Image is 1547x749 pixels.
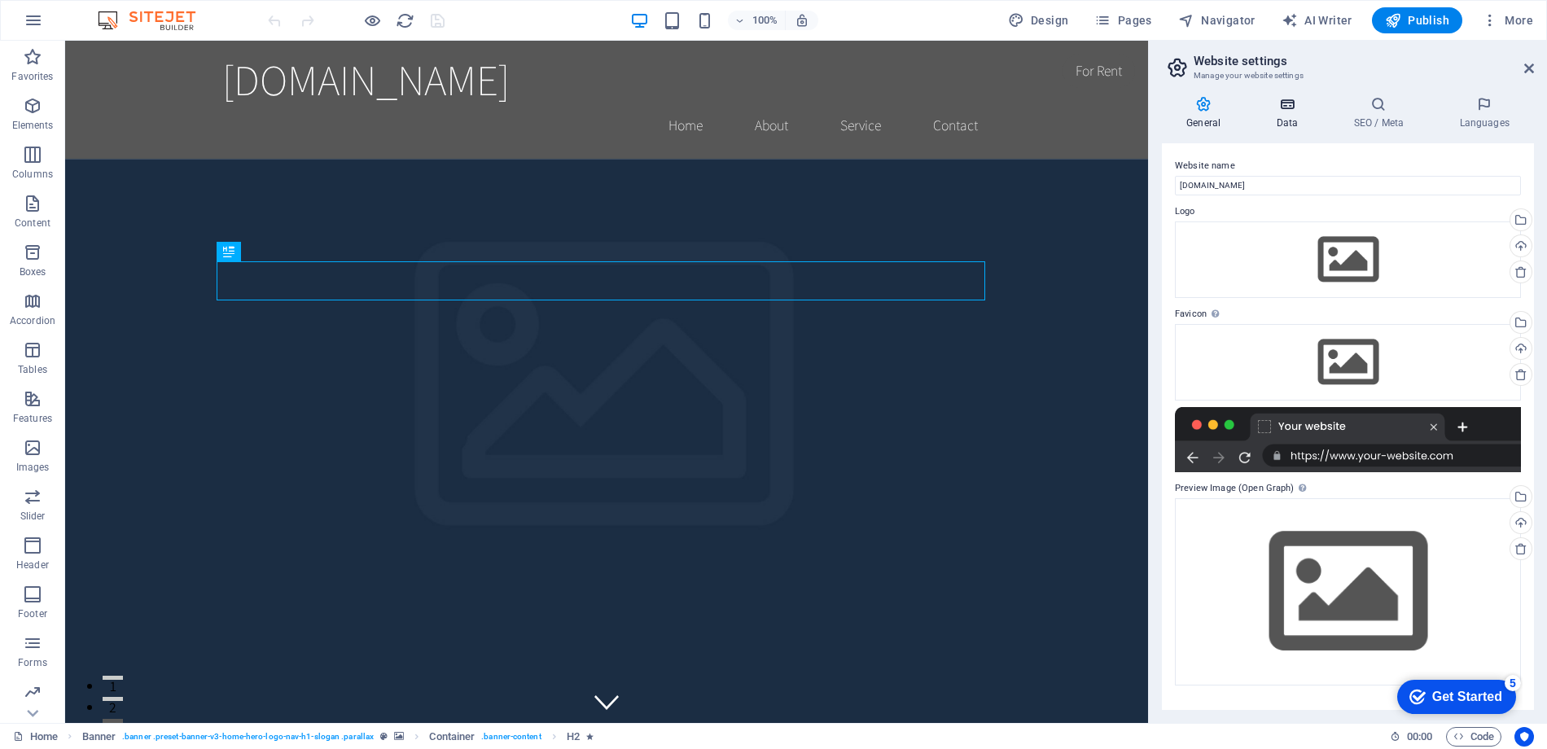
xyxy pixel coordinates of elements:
div: Design (Ctrl+Alt+Y) [1001,7,1076,33]
h6: Session time [1390,727,1433,747]
h2: Website settings [1194,54,1534,68]
button: Usercentrics [1514,727,1534,747]
p: Images [16,461,50,474]
span: More [1482,12,1533,28]
button: reload [395,11,414,30]
p: Tables [18,363,47,376]
label: Logo [1175,202,1521,221]
button: 100% [728,11,786,30]
button: Design [1001,7,1076,33]
span: . banner-content [481,727,541,747]
button: 1 [37,635,58,639]
button: Click here to leave preview mode and continue editing [362,11,382,30]
span: . banner .preset-banner-v3-home-hero-logo-nav-h1-slogan .parallax [122,727,374,747]
button: Pages [1088,7,1158,33]
div: Get Started [48,18,118,33]
label: Website name [1175,156,1521,176]
div: Select files from the file manager, stock photos, or upload file(s) [1175,221,1521,298]
i: On resize automatically adjust zoom level to fit chosen device. [795,13,809,28]
i: Reload page [396,11,414,30]
h4: Data [1251,96,1329,130]
p: Boxes [20,265,46,278]
span: Click to select. Double-click to edit [82,727,116,747]
span: Navigator [1178,12,1256,28]
label: Preview Image (Open Graph) [1175,479,1521,498]
h6: 100% [752,11,778,30]
p: Forms [18,656,47,669]
p: Favorites [11,70,53,83]
i: This element contains a background [394,732,404,741]
button: 2 [37,656,58,660]
i: This element is a customizable preset [380,732,388,741]
h4: SEO / Meta [1329,96,1435,130]
div: Select files from the file manager, stock photos, or upload file(s) [1175,498,1521,685]
span: Pages [1094,12,1151,28]
button: 3 [37,678,58,682]
p: Slider [20,510,46,523]
i: Element contains an animation [586,732,594,741]
h4: General [1162,96,1251,130]
button: More [1475,7,1540,33]
input: Name... [1175,176,1521,195]
span: Code [1453,727,1494,747]
span: Publish [1385,12,1449,28]
h3: Manage your website settings [1194,68,1501,83]
div: Get Started 5 items remaining, 0% complete [13,8,132,42]
span: Click to select. Double-click to edit [567,727,580,747]
a: Click to cancel selection. Double-click to open Pages [13,727,58,747]
img: Editor Logo [94,11,216,30]
p: Content [15,217,50,230]
button: Code [1446,727,1501,747]
span: : [1418,730,1421,742]
button: Navigator [1172,7,1262,33]
p: Footer [18,607,47,620]
span: 00 00 [1407,727,1432,747]
div: 5 [121,3,137,20]
p: Columns [12,168,53,181]
div: Select files from the file manager, stock photos, or upload file(s) [1175,324,1521,401]
p: Elements [12,119,54,132]
label: Favicon [1175,304,1521,324]
span: Design [1008,12,1069,28]
span: Click to select. Double-click to edit [429,727,475,747]
button: Publish [1372,7,1462,33]
button: AI Writer [1275,7,1359,33]
p: Features [13,412,52,425]
span: AI Writer [1282,12,1352,28]
p: Accordion [10,314,55,327]
div: For Rent [997,13,1070,47]
nav: breadcrumb [82,727,594,747]
h4: Languages [1435,96,1534,130]
p: Header [16,558,49,572]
